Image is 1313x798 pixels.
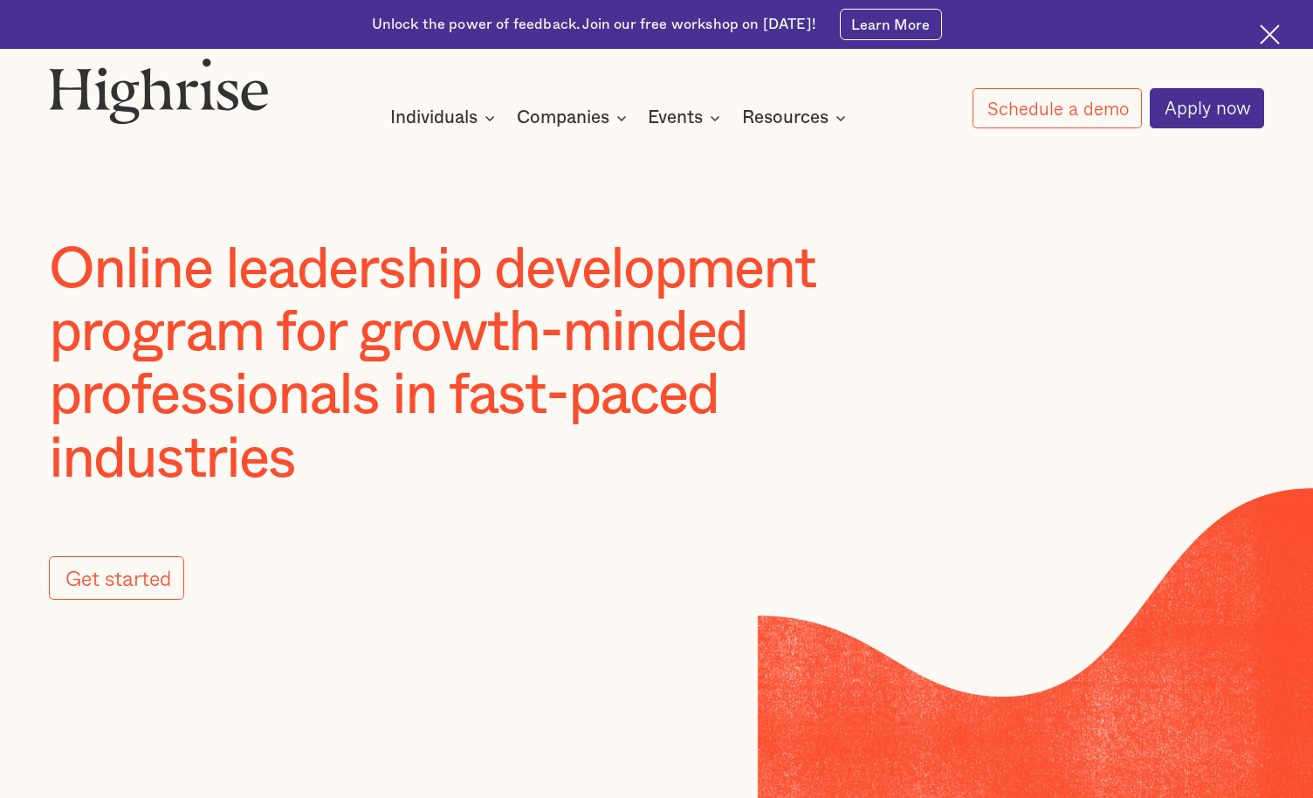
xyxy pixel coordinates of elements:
div: Individuals [390,107,478,128]
div: Resources [742,107,828,128]
div: Resources [742,107,851,128]
h1: Online leadership development program for growth-minded professionals in fast-paced industries [49,238,935,492]
div: Unlock the power of feedback. Join our free workshop on [DATE]! [372,15,815,34]
img: Cross icon [1260,24,1280,45]
div: Companies [517,107,632,128]
div: Companies [517,107,609,128]
div: Events [648,107,703,128]
a: Get started [49,556,184,600]
div: Events [648,107,725,128]
img: Highrise logo [49,58,268,124]
a: Apply now [1150,88,1264,128]
a: Learn More [840,9,941,40]
a: Schedule a demo [973,88,1142,128]
div: Individuals [390,107,500,128]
